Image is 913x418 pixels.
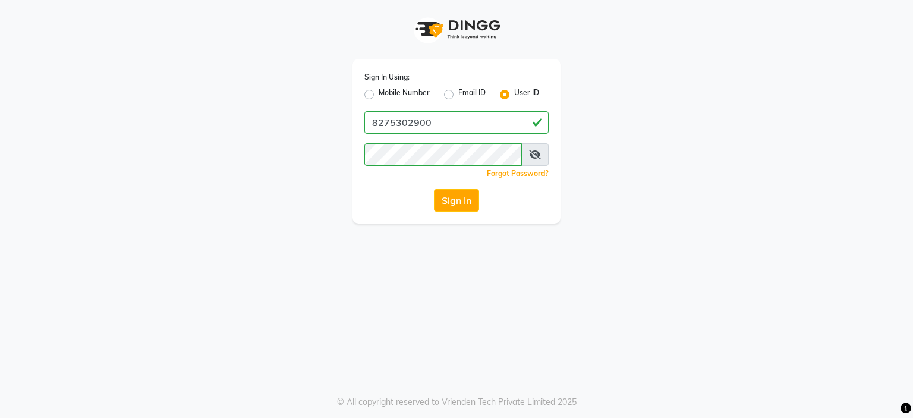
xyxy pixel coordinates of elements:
[434,189,479,212] button: Sign In
[379,87,430,102] label: Mobile Number
[514,87,539,102] label: User ID
[364,111,549,134] input: Username
[487,169,549,178] a: Forgot Password?
[458,87,486,102] label: Email ID
[409,12,504,47] img: logo1.svg
[364,72,410,83] label: Sign In Using:
[364,143,522,166] input: Username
